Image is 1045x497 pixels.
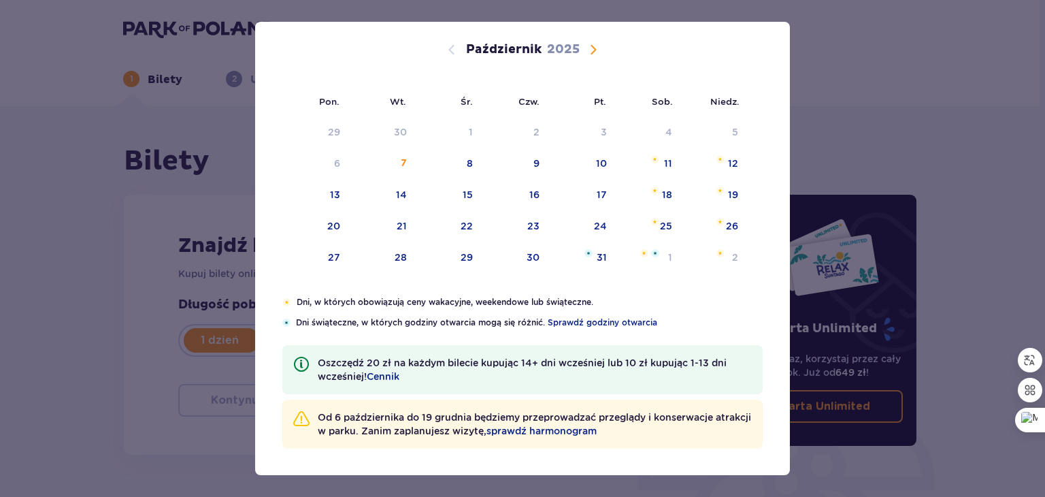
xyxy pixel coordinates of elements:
td: niedziela, 2 listopada 2025 [682,243,748,273]
div: 27 [328,251,340,264]
div: 8 [467,157,473,170]
img: Niebieska gwiazdka [584,249,593,257]
small: Wt. [390,96,406,107]
div: 17 [597,188,607,202]
td: Data niedostępna. poniedziałek, 6 października 2025 [282,149,350,179]
img: Pomarańczowa gwiazdka [640,249,648,257]
div: 29 [461,251,473,264]
td: sobota, 11 października 2025 [616,149,682,179]
td: środa, 8 października 2025 [416,149,482,179]
div: 31 [597,251,607,264]
td: Data niedostępna. sobota, 4 października 2025 [616,118,682,148]
div: 19 [728,188,738,202]
div: 23 [527,219,540,233]
td: czwartek, 23 października 2025 [482,212,550,242]
div: 3 [601,125,607,139]
div: 29 [328,125,340,139]
img: Pomarańczowa gwiazdka [716,155,725,163]
div: 9 [533,157,540,170]
small: Śr. [461,96,473,107]
small: Sob. [652,96,673,107]
div: 30 [527,251,540,264]
p: Październik [466,42,542,58]
td: sobota, 1 listopada 2025 [616,243,682,273]
div: 2 [533,125,540,139]
img: Pomarańczowa gwiazdka [650,187,659,195]
td: Data niedostępna. piątek, 3 października 2025 [549,118,616,148]
td: sobota, 25 października 2025 [616,212,682,242]
div: 1 [469,125,473,139]
small: Czw. [518,96,540,107]
td: piątek, 10 października 2025 [549,149,616,179]
div: 5 [732,125,738,139]
div: 12 [728,157,738,170]
td: poniedziałek, 20 października 2025 [282,212,350,242]
a: Sprawdź godziny otwarcia [548,317,657,329]
div: 1 [668,251,672,264]
img: Pomarańczowa gwiazdka [282,298,291,306]
img: Pomarańczowa gwiazdka [716,218,725,226]
td: poniedziałek, 27 października 2025 [282,243,350,273]
td: Data niedostępna. wtorek, 30 września 2025 [350,118,417,148]
td: środa, 15 października 2025 [416,180,482,210]
div: 30 [394,125,407,139]
td: wtorek, 21 października 2025 [350,212,417,242]
td: piątek, 31 października 2025 [549,243,616,273]
div: 4 [665,125,672,139]
td: niedziela, 19 października 2025 [682,180,748,210]
div: 22 [461,219,473,233]
div: 18 [662,188,672,202]
div: 20 [327,219,340,233]
div: 7 [401,157,407,170]
div: 14 [396,188,407,202]
img: Pomarańczowa gwiazdka [650,218,659,226]
td: Data niedostępna. niedziela, 5 października 2025 [682,118,748,148]
td: wtorek, 14 października 2025 [350,180,417,210]
p: Od 6 października do 19 grudnia będziemy przeprowadzać przeglądy i konserwacje atrakcji w parku. ... [318,411,752,438]
img: Niebieska gwiazdka [651,249,659,257]
a: Cennik [367,370,399,383]
p: Dni świąteczne, w których godziny otwarcia mogą się różnić. [296,317,763,329]
div: 13 [330,188,340,202]
td: Data niedostępna. czwartek, 2 października 2025 [482,118,550,148]
div: 15 [463,188,473,202]
td: Data niedostępna. poniedziałek, 29 września 2025 [282,118,350,148]
td: sobota, 18 października 2025 [616,180,682,210]
div: 25 [660,219,672,233]
td: czwartek, 9 października 2025 [482,149,550,179]
button: Następny miesiąc [585,42,601,58]
div: 6 [334,157,340,170]
div: 28 [395,251,407,264]
div: 24 [594,219,607,233]
td: poniedziałek, 13 października 2025 [282,180,350,210]
small: Niedz. [710,96,740,107]
div: 10 [596,157,607,170]
td: Data niedostępna. środa, 1 października 2025 [416,118,482,148]
td: czwartek, 16 października 2025 [482,180,550,210]
p: Dni, w których obowiązują ceny wakacyjne, weekendowe lub świąteczne. [297,296,763,308]
td: czwartek, 30 października 2025 [482,243,550,273]
small: Pt. [594,96,606,107]
td: środa, 29 października 2025 [416,243,482,273]
img: Niebieska gwiazdka [282,319,291,327]
div: 2 [732,251,738,264]
p: Oszczędź 20 zł na każdym bilecie kupując 14+ dni wcześniej lub 10 zł kupując 1-13 dni wcześniej! [318,356,752,383]
p: 2025 [547,42,580,58]
img: Pomarańczowa gwiazdka [650,155,659,163]
div: 16 [529,188,540,202]
td: środa, 22 października 2025 [416,212,482,242]
td: wtorek, 28 października 2025 [350,243,417,273]
a: sprawdź harmonogram [486,424,597,438]
button: Poprzedni miesiąc [444,42,460,58]
div: 26 [726,219,738,233]
div: 21 [397,219,407,233]
td: piątek, 24 października 2025 [549,212,616,242]
div: 11 [664,157,672,170]
small: Pon. [319,96,339,107]
img: Pomarańczowa gwiazdka [716,249,725,257]
td: niedziela, 12 października 2025 [682,149,748,179]
img: Pomarańczowa gwiazdka [716,187,725,195]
